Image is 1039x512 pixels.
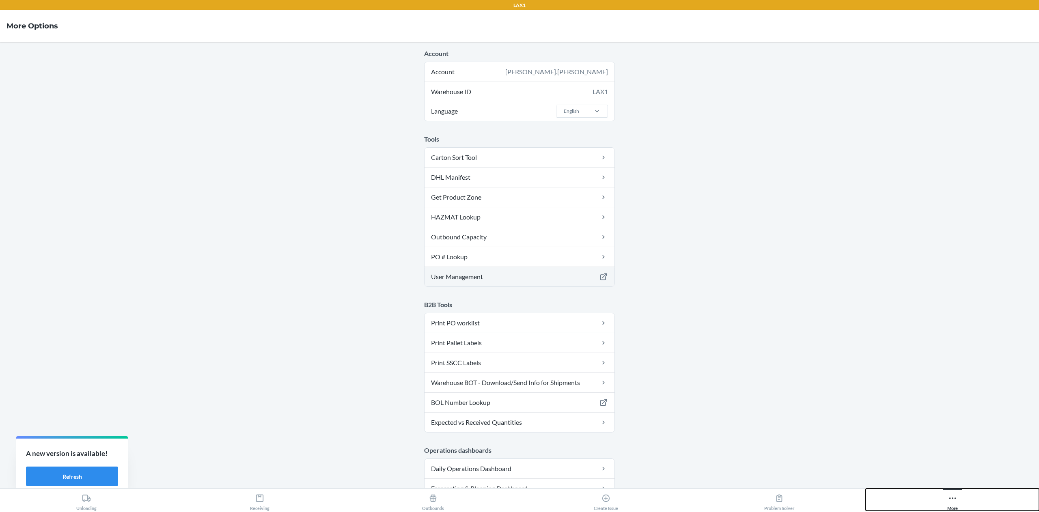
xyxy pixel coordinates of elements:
[425,187,614,207] a: Get Product Zone
[425,459,614,478] a: Daily Operations Dashboard
[422,490,444,511] div: Outbounds
[425,333,614,353] a: Print Pallet Labels
[424,134,615,144] p: Tools
[425,227,614,247] a: Outbound Capacity
[594,490,618,511] div: Create Issue
[6,21,58,31] h4: More Options
[424,49,615,58] p: Account
[250,490,269,511] div: Receiving
[866,488,1039,511] button: More
[764,490,794,511] div: Problem Solver
[425,62,614,82] div: Account
[425,373,614,392] a: Warehouse BOT - Download/Send Info for Shipments
[593,87,608,97] div: LAX1
[563,108,564,115] input: LanguageEnglish
[513,2,526,9] p: LAX1
[425,313,614,333] a: Print PO worklist
[947,490,958,511] div: More
[425,148,614,167] a: Carton Sort Tool
[519,488,693,511] button: Create Issue
[425,247,614,267] a: PO # Lookup
[425,207,614,227] a: HAZMAT Lookup
[425,267,614,286] a: User Management
[430,101,459,121] span: Language
[425,413,614,432] a: Expected vs Received Quantities
[693,488,866,511] button: Problem Solver
[173,488,347,511] button: Receiving
[425,353,614,372] a: Print SSCC Labels
[564,108,579,115] div: English
[425,82,614,101] div: Warehouse ID
[424,300,615,310] p: B2B Tools
[346,488,519,511] button: Outbounds
[76,490,97,511] div: Unloading
[425,168,614,187] a: DHL Manifest
[505,67,608,77] div: [PERSON_NAME].[PERSON_NAME]
[425,479,614,498] a: Forecasting & Planning Dashboard
[26,467,118,486] button: Refresh
[425,393,614,412] a: BOL Number Lookup
[26,448,118,459] p: A new version is available!
[424,445,615,455] p: Operations dashboards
